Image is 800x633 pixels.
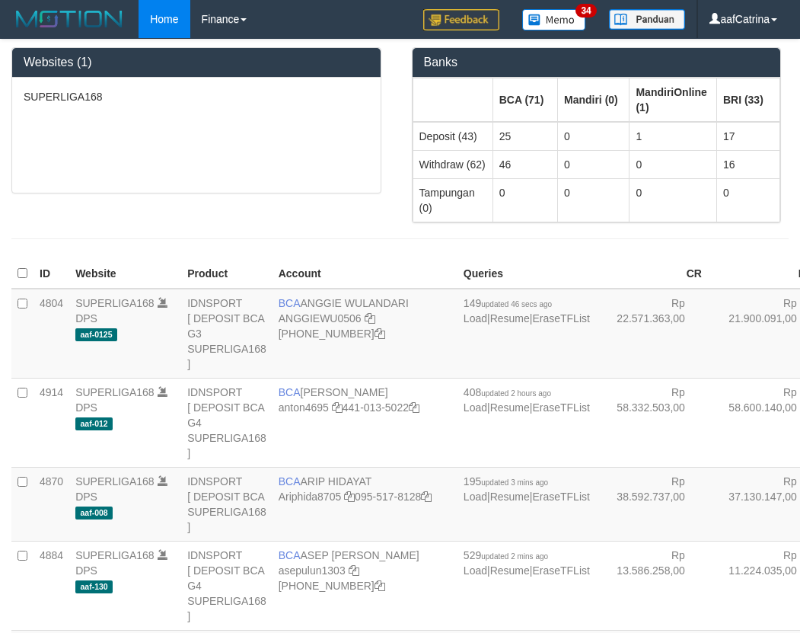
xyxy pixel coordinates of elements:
span: 149 [464,297,552,309]
img: panduan.png [609,9,685,30]
span: updated 3 mins ago [481,478,548,487]
td: Tampungan (0) [413,178,492,222]
a: Copy 0955178128 to clipboard [421,491,432,503]
a: EraseTFList [532,312,589,324]
span: BCA [279,386,301,398]
a: Load [464,564,487,577]
h3: Banks [424,56,770,69]
td: DPS [69,378,181,467]
td: IDNSPORT [ DEPOSIT BCA SUPERLIGA168 ] [181,467,273,541]
span: updated 2 hours ago [481,389,551,398]
td: ARIP HIDAYAT 095-517-8128 [273,467,457,541]
td: IDNSPORT [ DEPOSIT BCA G4 SUPERLIGA168 ] [181,378,273,467]
span: 408 [464,386,551,398]
td: Deposit (43) [413,122,492,151]
a: Ariphida8705 [279,491,342,503]
a: Load [464,312,487,324]
th: Website [69,259,181,289]
span: | | [464,297,590,324]
td: ANGGIE WULANDARI [PHONE_NUMBER] [273,289,457,379]
a: anton4695 [279,401,329,414]
a: Load [464,401,487,414]
a: Resume [490,401,530,414]
td: 4914 [33,378,69,467]
td: 0 [557,150,629,178]
td: 17 [716,122,779,151]
td: 0 [492,178,557,222]
td: 4884 [33,541,69,630]
a: Resume [490,312,530,324]
a: SUPERLIGA168 [75,297,155,309]
span: aaf-0125 [75,328,117,341]
a: Copy 4410135022 to clipboard [409,401,419,414]
th: Group: activate to sort column ascending [716,78,779,122]
h3: Websites (1) [24,56,369,69]
a: SUPERLIGA168 [75,386,155,398]
span: | | [464,475,590,503]
td: Rp 13.586.258,00 [596,541,708,630]
a: Copy anton4695 to clipboard [332,401,343,414]
td: Rp 22.571.363,00 [596,289,708,379]
span: BCA [279,297,301,309]
a: EraseTFList [532,491,589,503]
span: aaf-130 [75,580,113,593]
a: Load [464,491,487,503]
td: 0 [629,150,716,178]
td: 25 [492,122,557,151]
td: Withdraw (62) [413,150,492,178]
img: MOTION_logo.png [11,8,127,30]
span: | | [464,386,590,414]
td: 16 [716,150,779,178]
span: 529 [464,549,548,561]
td: 46 [492,150,557,178]
span: 34 [575,4,596,18]
img: Button%20Memo.svg [522,9,586,30]
th: CR [596,259,708,289]
td: 1 [629,122,716,151]
a: EraseTFList [532,564,589,577]
span: BCA [279,475,301,488]
span: aaf-012 [75,417,113,430]
td: IDNSPORT [ DEPOSIT BCA G3 SUPERLIGA168 ] [181,289,273,379]
td: Rp 58.332.503,00 [596,378,708,467]
td: [PERSON_NAME] 441-013-5022 [273,378,457,467]
a: Resume [490,564,530,577]
th: ID [33,259,69,289]
td: DPS [69,467,181,541]
td: 0 [557,122,629,151]
a: Copy Ariphida8705 to clipboard [344,491,355,503]
span: updated 2 mins ago [481,552,548,561]
span: updated 46 secs ago [481,300,552,309]
a: Resume [490,491,530,503]
td: DPS [69,289,181,379]
th: Group: activate to sort column ascending [557,78,629,122]
th: Account [273,259,457,289]
td: Rp 38.592.737,00 [596,467,708,541]
td: 4804 [33,289,69,379]
a: Copy asepulun1303 to clipboard [349,564,359,577]
th: Product [181,259,273,289]
a: Copy 4062213373 to clipboard [375,328,385,340]
td: IDNSPORT [ DEPOSIT BCA G4 SUPERLIGA168 ] [181,541,273,630]
td: DPS [69,541,181,630]
a: asepulun1303 [279,564,346,577]
th: Group: activate to sort column ascending [413,78,492,122]
td: 4870 [33,467,69,541]
img: Feedback.jpg [423,9,499,30]
a: ANGGIEWU0506 [279,312,362,324]
span: aaf-008 [75,507,113,520]
span: BCA [279,549,301,561]
a: SUPERLIGA168 [75,549,155,561]
th: Group: activate to sort column ascending [629,78,716,122]
th: Group: activate to sort column ascending [492,78,557,122]
a: Copy 4062281875 to clipboard [375,580,385,592]
td: ASEP [PERSON_NAME] [PHONE_NUMBER] [273,541,457,630]
a: Copy ANGGIEWU0506 to clipboard [365,312,375,324]
a: SUPERLIGA168 [75,475,155,488]
td: 0 [629,178,716,222]
a: EraseTFList [532,401,589,414]
td: 0 [557,178,629,222]
span: 195 [464,475,548,488]
p: SUPERLIGA168 [24,89,369,104]
th: Queries [457,259,596,289]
